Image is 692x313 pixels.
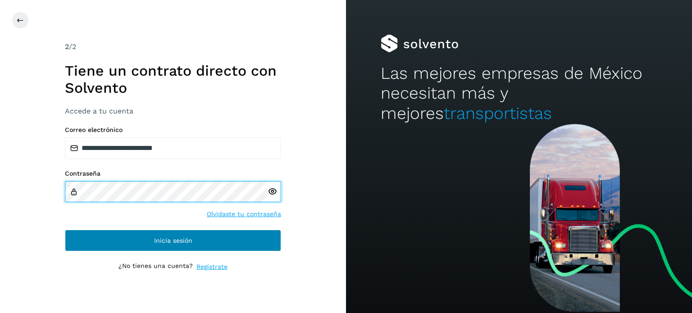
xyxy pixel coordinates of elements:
p: ¿No tienes una cuenta? [118,262,193,272]
label: Correo electrónico [65,126,281,134]
span: transportistas [444,104,552,123]
button: Inicia sesión [65,230,281,251]
span: 2 [65,42,69,51]
a: Regístrate [196,262,228,272]
span: Inicia sesión [154,237,192,244]
h2: Las mejores empresas de México necesitan más y mejores [381,64,657,123]
h1: Tiene un contrato directo con Solvento [65,62,281,97]
h3: Accede a tu cuenta [65,107,281,115]
label: Contraseña [65,170,281,177]
a: Olvidaste tu contraseña [207,209,281,219]
div: /2 [65,41,281,52]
